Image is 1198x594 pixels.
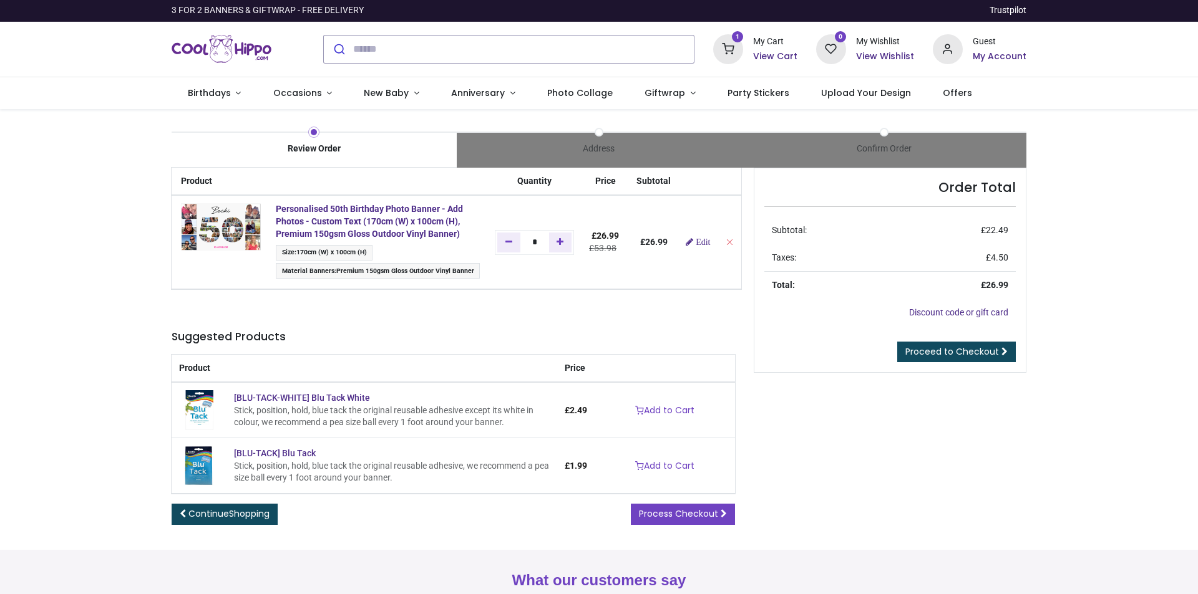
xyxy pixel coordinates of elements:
[856,50,914,63] a: View Wishlist
[909,307,1008,317] a: Discount code or gift card
[276,263,480,279] span: :
[172,32,271,67] img: Cool Hippo
[547,87,613,99] span: Photo Collage
[594,243,616,253] span: 53.98
[631,504,735,525] a: Process Checkout
[981,225,1008,235] span: £
[764,178,1016,196] h4: Order Total
[457,143,742,155] div: Address
[764,244,900,272] td: Taxes:
[725,237,734,247] a: Remove from cart
[905,345,999,358] span: Proceed to Checkout
[640,237,668,247] b: £
[565,461,587,471] span: £
[589,243,616,253] del: £
[696,237,710,246] span: Edit
[592,231,619,241] span: £
[713,43,743,53] a: 1
[549,232,572,252] a: Add one
[986,225,1008,235] span: 22.49
[172,32,271,67] a: Logo of Cool Hippo
[897,342,1016,363] a: Proceed to Checkout
[276,204,463,238] a: Personalised 50th Birthday Photo Banner - Add Photos - Custom Text (170cm (W) x 100cm (H), Premiu...
[570,461,587,471] span: 1.99
[179,405,219,414] a: [BLU-TACK-WHITE] Blu Tack White
[348,77,436,110] a: New Baby
[990,4,1026,17] a: Trustpilot
[645,87,685,99] span: Giftwrap
[172,329,735,345] h5: Suggested Products
[597,231,619,241] span: 26.99
[582,168,629,196] th: Price
[364,87,409,99] span: New Baby
[172,4,364,17] div: 3 FOR 2 BANNERS & GIFTWRAP - FREE DELIVERY
[816,43,846,53] a: 0
[172,570,1026,591] h2: What our customers say
[188,87,231,99] span: Birthdays
[282,267,334,275] span: Material Banners
[645,237,668,247] span: 26.99
[234,460,549,484] div: Stick, position, hold, blue tack the original reusable adhesive, we recommend a pea size ball eve...
[234,393,370,403] a: [BLU-TACK-WHITE] Blu Tack White
[753,50,797,63] a: View Cart
[179,390,219,430] img: [BLU-TACK-WHITE] Blu Tack White
[628,77,711,110] a: Giftwrap
[565,405,587,415] span: £
[188,507,270,520] span: Continue
[986,252,1008,262] span: £
[282,248,295,256] span: Size
[497,232,520,252] a: Remove one
[981,280,1008,290] strong: £
[234,448,316,458] a: [BLU-TACK] Blu Tack
[627,400,703,421] a: Add to Cart
[835,31,847,43] sup: 0
[172,168,268,196] th: Product
[764,217,900,244] td: Subtotal:
[257,77,348,110] a: Occasions
[991,252,1008,262] span: 4.50
[753,36,797,48] div: My Cart
[234,405,549,429] div: Stick, position, hold, blue tack the original reusable adhesive except its white in colour, we re...
[973,36,1026,48] div: Guest
[179,460,219,470] a: [BLU-TACK] Blu Tack
[451,87,505,99] span: Anniversary
[986,280,1008,290] span: 26.99
[324,36,353,63] button: Submit
[336,267,474,275] span: Premium 150gsm Gloss Outdoor Vinyl Banner
[741,143,1026,155] div: Confirm Order
[821,87,911,99] span: Upload Your Design
[517,176,552,186] span: Quantity
[686,237,710,246] a: Edit
[172,355,557,383] th: Product
[273,87,322,99] span: Occasions
[172,504,278,525] a: ContinueShopping
[772,280,795,290] strong: Total:
[172,77,257,110] a: Birthdays
[276,245,373,261] span: :
[296,248,367,256] span: 170cm (W) x 100cm (H)
[732,31,744,43] sup: 1
[728,87,789,99] span: Party Stickers
[639,507,718,520] span: Process Checkout
[856,36,914,48] div: My Wishlist
[570,405,587,415] span: 2.49
[181,203,261,250] img: rC31mQAAAAZJREFUAwBqrAEXqFNsiwAAAABJRU5ErkJggg==
[172,143,457,155] div: Review Order
[179,446,219,486] img: [BLU-TACK] Blu Tack
[629,168,678,196] th: Subtotal
[435,77,531,110] a: Anniversary
[557,355,595,383] th: Price
[973,50,1026,63] a: My Account
[627,456,703,477] a: Add to Cart
[943,87,972,99] span: Offers
[229,507,270,520] span: Shopping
